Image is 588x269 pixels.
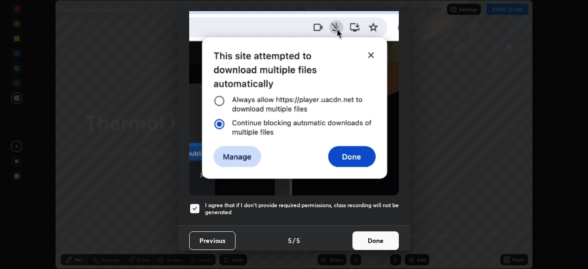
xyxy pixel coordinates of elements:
h4: 5 [288,236,292,245]
h4: 5 [296,236,300,245]
h5: I agree that if I don't provide required permissions, class recording will not be generated [205,202,399,216]
h4: / [293,236,295,245]
button: Done [352,231,399,250]
button: Previous [189,231,236,250]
